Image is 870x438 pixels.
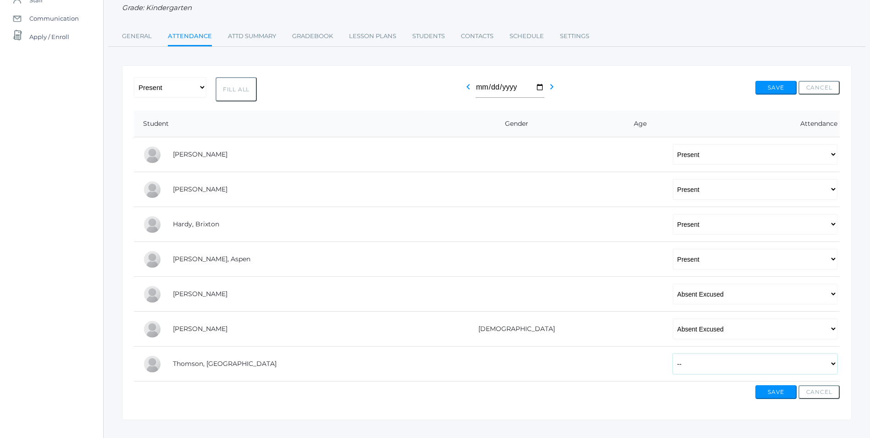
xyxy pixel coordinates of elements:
a: Schedule [510,27,544,45]
div: Aspen Hemingway [143,250,161,269]
a: [PERSON_NAME] [173,325,227,333]
a: chevron_left [463,85,474,94]
a: Hardy, Brixton [173,220,219,228]
a: [PERSON_NAME], Aspen [173,255,250,263]
i: chevron_left [463,81,474,92]
i: chevron_right [546,81,557,92]
a: [PERSON_NAME] [173,150,227,158]
a: Thomson, [GEOGRAPHIC_DATA] [173,359,277,368]
div: Elias Lehman [143,320,161,338]
div: Everest Thomson [143,355,161,373]
div: Abigail Backstrom [143,146,161,164]
a: Attendance [168,27,212,47]
th: Gender [416,111,610,137]
a: [PERSON_NAME] [173,290,227,298]
a: General [122,27,152,45]
td: [DEMOGRAPHIC_DATA] [416,312,610,347]
a: Attd Summary [228,27,276,45]
a: Gradebook [292,27,333,45]
a: Students [412,27,445,45]
div: Brixton Hardy [143,215,161,234]
span: Apply / Enroll [29,28,69,46]
div: Nico Hurley [143,285,161,303]
a: Settings [560,27,589,45]
a: chevron_right [546,85,557,94]
button: Cancel [798,385,840,399]
a: [PERSON_NAME] [173,185,227,193]
div: Grade: Kindergarten [122,3,852,13]
th: Age [610,111,663,137]
a: Contacts [461,27,493,45]
th: Attendance [664,111,840,137]
button: Cancel [798,81,840,95]
a: Lesson Plans [349,27,396,45]
div: Nolan Gagen [143,180,161,199]
button: Fill All [216,77,257,101]
button: Save [755,81,797,95]
span: Communication [29,9,79,28]
button: Save [755,385,797,399]
th: Student [134,111,416,137]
